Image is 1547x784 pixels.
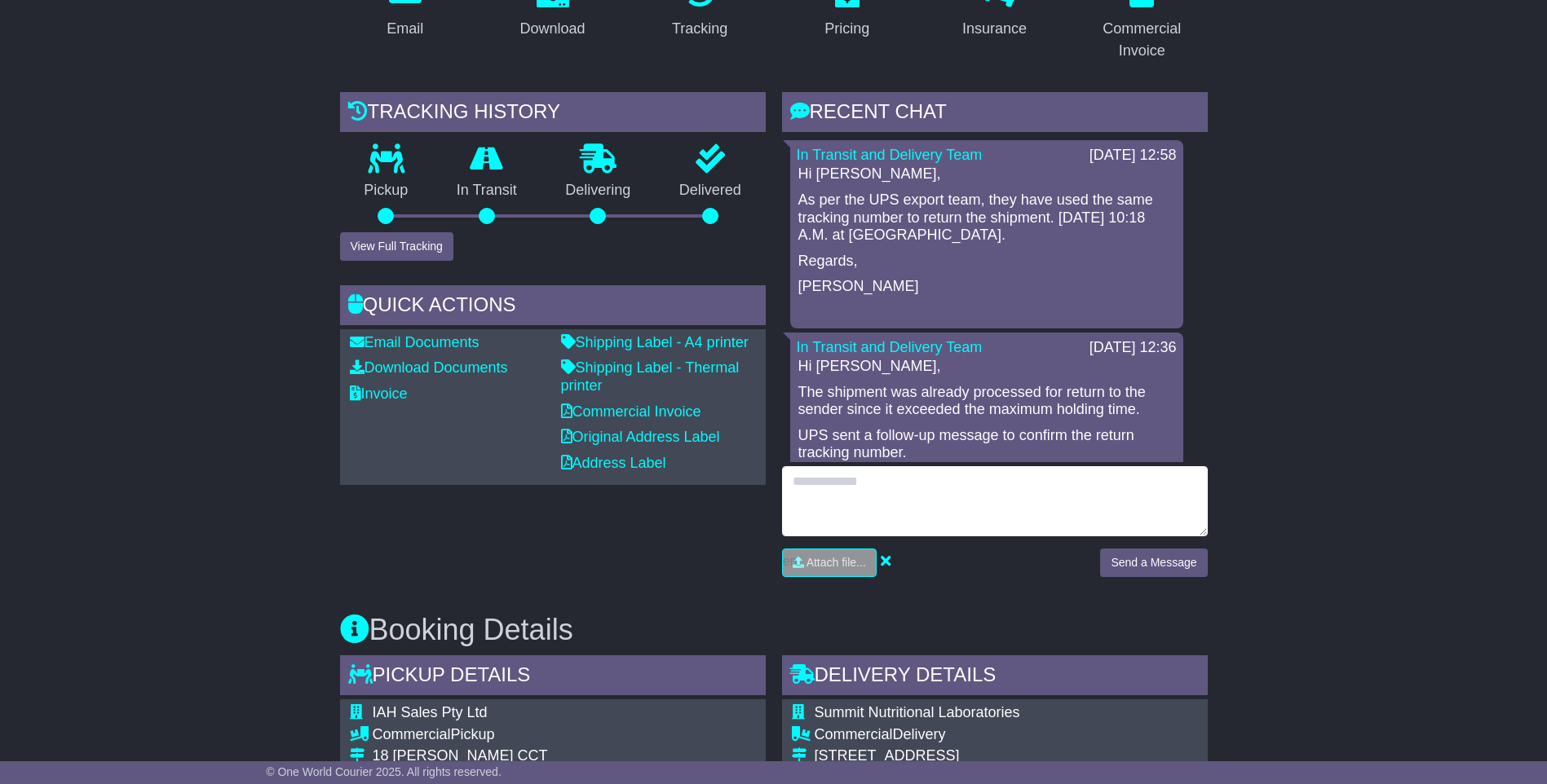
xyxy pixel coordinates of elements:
div: 18 [PERSON_NAME] CCT [373,747,687,765]
p: As per the UPS export team, they have used the same tracking number to return the shipment. [DATE... [798,192,1175,244]
a: Email Documents [350,334,480,350]
div: Insurance [962,18,1027,40]
a: Address Label [561,455,666,471]
div: Pickup Details [340,655,766,699]
p: Pickup [340,182,433,200]
div: RECENT CHAT [782,92,1208,136]
button: Send a Message [1100,548,1207,577]
a: In Transit and Delivery Team [797,147,983,163]
span: © One World Courier 2025. All rights reserved. [266,765,502,778]
span: Commercial [373,726,451,742]
a: Shipping Label - A4 printer [561,334,749,350]
button: View Full Tracking [340,232,453,261]
p: Delivering [541,182,656,200]
a: In Transit and Delivery Team [797,339,983,355]
p: Regards, [798,253,1175,271]
span: Summit Nutritional Laboratories [815,704,1020,720]
div: Commercial Invoice [1087,18,1197,62]
p: [PERSON_NAME] [798,278,1175,296]
div: Tracking history [340,92,766,136]
div: [DATE] 12:58 [1090,147,1177,165]
div: Email [387,18,423,40]
a: Invoice [350,385,408,402]
p: In Transit [432,182,541,200]
div: Delivery [815,726,1184,744]
p: The shipment was already processed for return to the sender since it exceeded the maximum holding... [798,384,1175,419]
span: Commercial [815,726,893,742]
div: [DATE] 12:36 [1090,339,1177,357]
div: Pricing [824,18,869,40]
div: Download [519,18,585,40]
p: Hi [PERSON_NAME], [798,358,1175,376]
div: Delivery Details [782,655,1208,699]
a: Shipping Label - Thermal printer [561,359,740,394]
div: Tracking [672,18,727,40]
p: Delivered [655,182,766,200]
a: Download Documents [350,359,508,376]
span: IAH Sales Pty Ltd [373,704,488,720]
div: Quick Actions [340,285,766,329]
p: UPS sent a follow-up message to confirm the return tracking number. [798,427,1175,462]
a: Commercial Invoice [561,403,701,420]
h3: Booking Details [340,614,1208,646]
p: Hi [PERSON_NAME], [798,165,1175,183]
div: [STREET_ADDRESS] [815,747,1184,765]
div: Pickup [373,726,687,744]
a: Original Address Label [561,429,720,445]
